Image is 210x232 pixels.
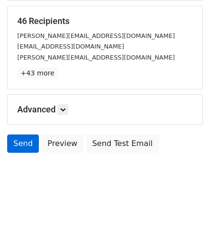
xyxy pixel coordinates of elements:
[7,134,39,153] a: Send
[17,16,193,26] h5: 46 Recipients
[17,32,175,39] small: [PERSON_NAME][EMAIL_ADDRESS][DOMAIN_NAME]
[17,54,175,61] small: [PERSON_NAME][EMAIL_ADDRESS][DOMAIN_NAME]
[17,67,58,79] a: +43 more
[17,104,193,115] h5: Advanced
[17,43,124,50] small: [EMAIL_ADDRESS][DOMAIN_NAME]
[86,134,159,153] a: Send Test Email
[162,186,210,232] iframe: Chat Widget
[41,134,83,153] a: Preview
